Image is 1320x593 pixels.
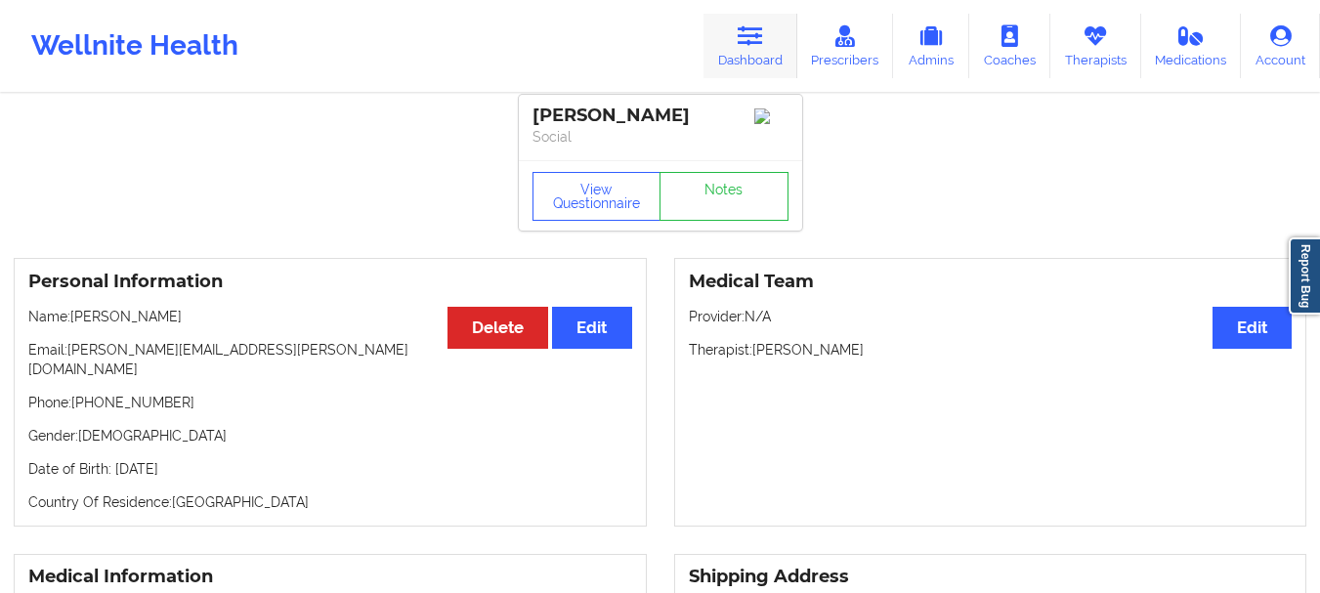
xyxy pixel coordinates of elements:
button: Delete [447,307,548,349]
h3: Medical Team [689,271,1293,293]
a: Dashboard [703,14,797,78]
p: Phone: [PHONE_NUMBER] [28,393,632,412]
a: Therapists [1050,14,1141,78]
div: [PERSON_NAME] [532,105,788,127]
img: Image%2Fplaceholer-image.png [754,108,788,124]
p: Therapist: [PERSON_NAME] [689,340,1293,360]
a: Account [1241,14,1320,78]
a: Coaches [969,14,1050,78]
button: View Questionnaire [532,172,661,221]
button: Edit [1213,307,1292,349]
a: Notes [660,172,788,221]
a: Admins [893,14,969,78]
p: Social [532,127,788,147]
a: Medications [1141,14,1242,78]
p: Name: [PERSON_NAME] [28,307,632,326]
p: Provider: N/A [689,307,1293,326]
p: Email: [PERSON_NAME][EMAIL_ADDRESS][PERSON_NAME][DOMAIN_NAME] [28,340,632,379]
a: Prescribers [797,14,894,78]
p: Gender: [DEMOGRAPHIC_DATA] [28,426,632,445]
button: Edit [552,307,631,349]
h3: Shipping Address [689,566,1293,588]
p: Date of Birth: [DATE] [28,459,632,479]
h3: Medical Information [28,566,632,588]
a: Report Bug [1289,237,1320,315]
h3: Personal Information [28,271,632,293]
p: Country Of Residence: [GEOGRAPHIC_DATA] [28,492,632,512]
